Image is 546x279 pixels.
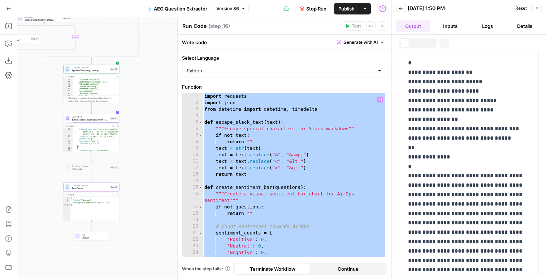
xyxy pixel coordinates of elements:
[507,20,542,32] button: Details
[182,126,203,132] div: 6
[182,223,203,230] div: 20
[208,22,230,30] span: ( step_16 )
[182,171,203,178] div: 13
[154,5,207,12] span: AEO Question Extractor
[72,115,109,118] span: LLM · GPT-5
[64,202,71,204] div: 3
[182,22,207,30] textarea: Run Code
[182,243,203,249] div: 23
[199,119,203,126] span: Toggle code folding, rows 5 through 13
[75,100,88,102] span: Copy the output
[72,187,109,190] span: Run Code
[515,5,527,12] span: Reset
[68,124,109,127] div: Output
[64,135,73,138] div: 31
[182,54,387,62] label: Select Language
[396,20,430,32] button: Output
[182,256,203,262] div: 25
[64,85,73,88] div: 42
[63,183,119,221] div: Run Code · PythonRun CodeStep 16Output{ "status":"success", "message":"Successfully sent to Slack"}
[91,103,92,114] g: Edge from step_33 to step_13
[334,3,359,14] button: Publish
[471,20,505,32] button: Logs
[64,145,73,147] div: 35
[338,5,355,12] span: Publish
[64,88,73,90] div: 43
[91,221,92,232] g: Edge from step_16 to end
[342,21,364,31] button: Test
[70,147,73,150] span: Toggle code folding, rows 36 through 43
[182,100,203,106] div: 2
[182,106,203,113] div: 3
[143,3,212,14] button: AEO Question Extractor
[63,232,119,241] div: EndOutput
[295,3,331,14] button: Stop Run
[12,43,44,51] g: Edge from step_27 to step_26-conditional-end
[182,230,203,236] div: 21
[25,18,61,22] span: Check Qualification Status
[182,249,203,256] div: 24
[182,132,203,139] div: 7
[72,118,109,122] span: Extract AEO Questions from Transcript
[182,236,203,243] div: 22
[64,79,73,81] div: 39
[64,147,73,150] div: 36
[64,95,73,97] div: 46
[63,163,119,172] div: Run Code · PythonRun CodeStep 36
[182,266,230,272] a: When the step fails:
[182,165,203,171] div: 12
[91,172,92,182] g: Edge from step_36 to step_16
[63,65,119,103] div: Run Code · PythonApollo Company LookupStep 33Output "financial inclusion", "alternative to payday...
[64,197,71,199] div: 1
[82,236,106,240] span: Output
[182,217,203,223] div: 19
[44,23,76,51] g: Edge from step_26 to step_26-conditional-end
[68,193,109,196] div: Output
[82,233,106,236] span: End
[64,83,73,86] div: 41
[68,97,118,102] div: This output is too large & has been abbreviated for review. to view the full content.
[182,139,203,145] div: 8
[110,117,118,120] div: Step 13
[16,14,72,23] div: ConditionCheck Qualification StatusStep 26
[352,23,361,29] span: Test
[64,149,73,176] div: 37
[64,143,73,145] div: 34
[187,67,374,74] input: Python
[306,5,326,12] span: Stop Run
[91,152,92,163] g: Edge from step_13 to step_36
[64,93,73,95] div: 45
[182,93,203,100] div: 1
[334,38,387,47] button: Generate with AI
[182,119,203,126] div: 5
[182,83,387,90] label: Function
[72,66,108,69] span: Run Code · Python
[72,184,109,187] span: Run Code · Python
[64,199,71,202] div: 2
[182,204,203,210] div: 17
[213,4,249,13] button: Version 36
[68,197,70,199] span: Toggle code folding, rows 1 through 4
[182,152,203,158] div: 10
[110,68,118,71] div: Step 33
[182,145,203,152] div: 9
[199,132,203,139] span: Toggle code folding, rows 7 through 8
[44,51,91,59] g: Edge from step_26-conditional-end to step_22-conditional-end
[512,4,530,13] button: Reset
[63,114,119,152] div: LLM · GPT-5Extract AEO Questions from TranscriptStep 13Output "cleaned_question":"Can we add spec...
[250,265,295,272] span: Terminate Workflow
[182,113,203,119] div: 4
[64,81,73,83] div: 40
[62,17,70,20] div: Step 26
[182,178,203,184] div: 14
[72,165,108,168] span: Run Code · Python
[343,39,378,46] span: Generate with AI
[182,210,203,217] div: 18
[110,166,118,169] div: Step 36
[110,186,118,189] div: Step 16
[64,138,73,140] div: 32
[182,158,203,165] div: 11
[199,184,203,191] span: Toggle code folding, rows 15 through 65
[72,69,108,72] span: Apollo Company Lookup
